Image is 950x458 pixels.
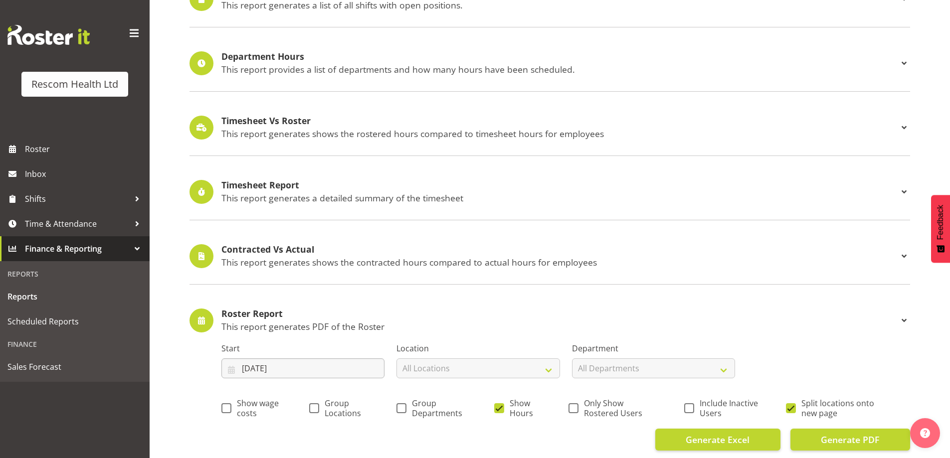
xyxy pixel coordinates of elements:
[231,398,281,418] span: Show wage costs
[655,429,780,451] button: Generate Excel
[25,216,130,231] span: Time & Attendance
[221,64,898,75] p: This report provides a list of departments and how many hours have been scheduled.
[7,314,142,329] span: Scheduled Reports
[319,398,369,418] span: Group Locations
[31,77,118,92] div: Rescom Health Ltd
[190,180,910,204] div: Timesheet Report This report generates a detailed summary of the timesheet
[25,142,145,156] span: Roster
[578,398,656,418] span: Only Show Rostered Users
[2,284,147,309] a: Reports
[2,264,147,284] div: Reports
[7,359,142,374] span: Sales Forecast
[221,309,898,319] h4: Roster Report
[572,342,735,354] label: Department
[796,398,882,418] span: Split locations onto new page
[221,180,898,190] h4: Timesheet Report
[221,358,384,378] input: Click to select...
[221,321,898,332] p: This report generates PDF of the Roster
[190,51,910,75] div: Department Hours This report provides a list of departments and how many hours have been scheduled.
[221,52,898,62] h4: Department Hours
[221,192,898,203] p: This report generates a detailed summary of the timesheet
[25,191,130,206] span: Shifts
[920,428,930,438] img: help-xxl-2.png
[2,354,147,379] a: Sales Forecast
[190,116,910,140] div: Timesheet Vs Roster This report generates shows the rostered hours compared to timesheet hours fo...
[931,195,950,263] button: Feedback - Show survey
[790,429,910,451] button: Generate PDF
[504,398,541,418] span: Show Hours
[936,205,945,240] span: Feedback
[694,398,759,418] span: Include Inactive Users
[7,25,90,45] img: Rosterit website logo
[2,334,147,354] div: Finance
[686,433,750,446] span: Generate Excel
[221,128,898,139] p: This report generates shows the rostered hours compared to timesheet hours for employees
[190,244,910,268] div: Contracted Vs Actual This report generates shows the contracted hours compared to actual hours fo...
[221,116,898,126] h4: Timesheet Vs Roster
[2,309,147,334] a: Scheduled Reports
[25,241,130,256] span: Finance & Reporting
[396,342,560,354] label: Location
[221,257,898,268] p: This report generates shows the contracted hours compared to actual hours for employees
[190,308,910,332] div: Roster Report This report generates PDF of the Roster
[25,166,145,181] span: Inbox
[7,289,142,304] span: Reports
[821,433,879,446] span: Generate PDF
[406,398,466,418] span: Group Departments
[221,245,898,255] h4: Contracted Vs Actual
[221,342,384,354] label: Start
